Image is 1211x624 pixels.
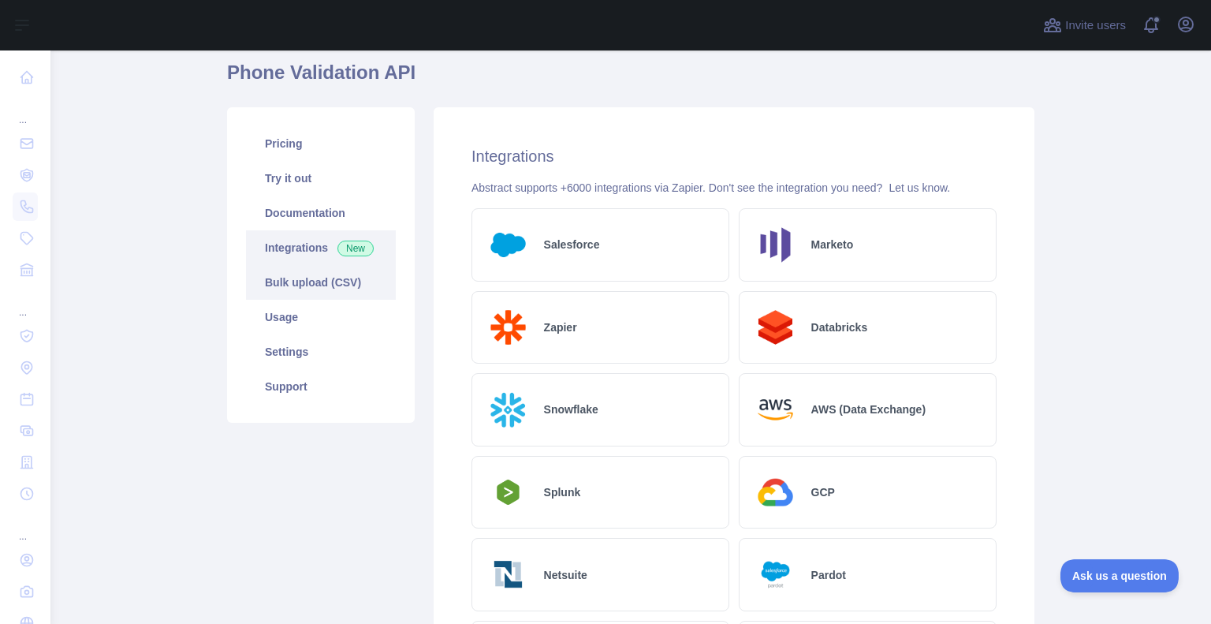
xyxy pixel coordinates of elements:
span: Invite users [1065,17,1126,35]
h2: Databricks [811,319,868,335]
button: Invite users [1040,13,1129,38]
a: Support [246,369,396,404]
h2: Snowflake [544,402,598,417]
h2: Salesforce [544,237,600,252]
img: Logo [485,551,531,598]
a: Usage [246,300,396,334]
img: Logo [752,387,799,433]
img: Logo [752,469,799,516]
span: New [337,241,374,256]
img: Logo [485,387,531,433]
h2: Splunk [544,484,581,500]
img: Logo [485,475,531,510]
div: ... [13,287,38,319]
h2: Integrations [471,145,997,167]
div: ... [13,511,38,543]
img: Logo [752,305,799,351]
h2: AWS (Data Exchange) [811,402,926,417]
a: Integrations New [246,230,396,265]
a: Settings [246,334,396,369]
h2: Netsuite [544,567,587,583]
a: Documentation [246,196,396,230]
h2: Marketo [811,237,854,252]
div: Abstract supports +6000 integrations via Zapier. Don't see the integration you need? [471,180,997,196]
img: Logo [752,551,799,598]
iframe: Toggle Customer Support [1060,559,1179,592]
img: Logo [752,222,799,268]
h2: GCP [811,484,835,500]
img: Logo [485,305,531,351]
a: Let us know. [889,181,950,194]
h2: Pardot [811,567,846,583]
a: Pricing [246,126,396,161]
h2: Zapier [544,319,577,335]
img: Logo [485,222,531,268]
a: Try it out [246,161,396,196]
a: Bulk upload (CSV) [246,265,396,300]
div: ... [13,95,38,126]
h1: Phone Validation API [227,60,1034,98]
